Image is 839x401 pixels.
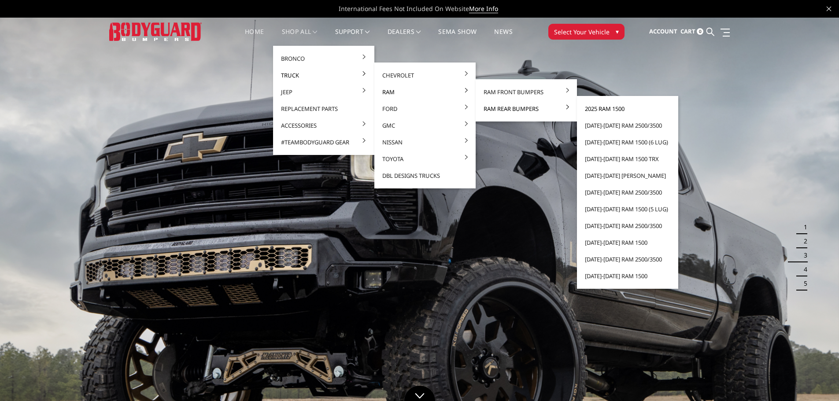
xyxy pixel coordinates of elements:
a: [DATE]-[DATE] [PERSON_NAME] [580,167,675,184]
a: GMC [378,117,472,134]
a: [DATE]-[DATE] Ram 2500/3500 [580,251,675,268]
button: 4 of 5 [798,262,807,276]
a: Ram [378,84,472,100]
a: [DATE]-[DATE] Ram 1500 TRX [580,151,675,167]
a: [DATE]-[DATE] Ram 2500/3500 [580,217,675,234]
button: 5 of 5 [798,276,807,291]
img: BODYGUARD BUMPERS [109,22,202,40]
a: Dealers [388,29,421,46]
span: Cart [680,27,695,35]
a: Ford [378,100,472,117]
a: Chevrolet [378,67,472,84]
a: [DATE]-[DATE] Ram 1500 (6 lug) [580,134,675,151]
span: ▾ [616,27,619,36]
button: 3 of 5 [798,248,807,262]
a: [DATE]-[DATE] Ram 1500 [580,234,675,251]
a: Account [649,20,677,44]
a: News [494,29,512,46]
a: [DATE]-[DATE] Ram 1500 [580,268,675,284]
a: Ram Rear Bumpers [479,100,573,117]
button: 2 of 5 [798,234,807,248]
a: Jeep [277,84,371,100]
a: Home [245,29,264,46]
a: Ram Front Bumpers [479,84,573,100]
iframe: Chat Widget [795,359,839,401]
a: Accessories [277,117,371,134]
a: [DATE]-[DATE] Ram 2500/3500 [580,117,675,134]
a: SEMA Show [438,29,477,46]
span: 0 [697,28,703,35]
a: Bronco [277,50,371,67]
a: 2025 Ram 1500 [580,100,675,117]
a: [DATE]-[DATE] Ram 1500 (5 lug) [580,201,675,217]
a: shop all [282,29,318,46]
a: Replacement Parts [277,100,371,117]
span: Select Your Vehicle [554,27,610,37]
button: Select Your Vehicle [548,24,625,40]
button: 1 of 5 [798,220,807,234]
a: [DATE]-[DATE] Ram 2500/3500 [580,184,675,201]
a: More Info [469,4,498,13]
a: DBL Designs Trucks [378,167,472,184]
a: Nissan [378,134,472,151]
a: Click to Down [404,386,435,401]
a: #TeamBodyguard Gear [277,134,371,151]
a: Truck [277,67,371,84]
a: Cart 0 [680,20,703,44]
a: Support [335,29,370,46]
span: Account [649,27,677,35]
a: Toyota [378,151,472,167]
